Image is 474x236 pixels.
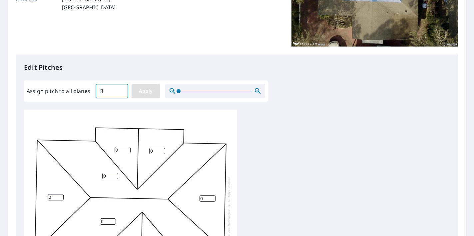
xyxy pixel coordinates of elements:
p: Edit Pitches [24,62,450,72]
span: Apply [137,87,155,95]
button: Apply [132,84,160,98]
input: 00.0 [96,82,128,100]
label: Assign pitch to all planes [27,87,90,95]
